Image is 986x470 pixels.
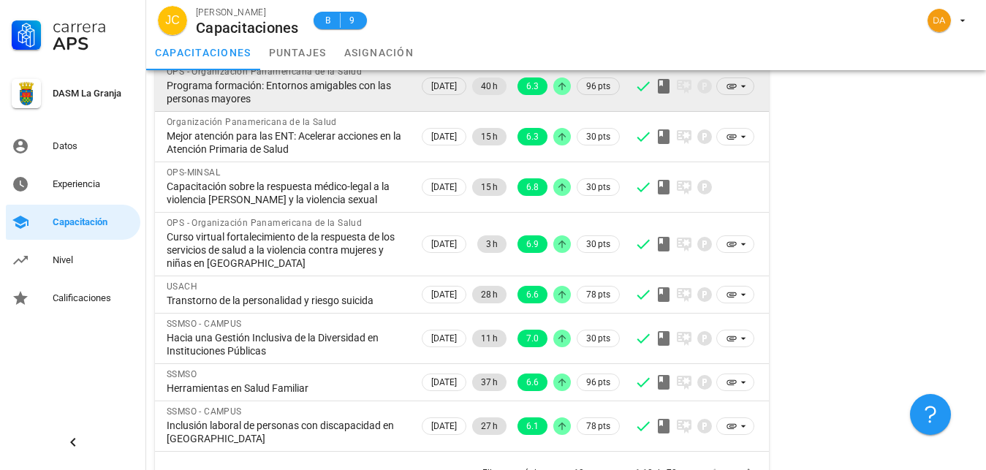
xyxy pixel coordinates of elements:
a: Nivel [6,243,140,278]
span: [DATE] [431,129,457,145]
span: SSMSO - CAMPUS [167,319,242,329]
span: 6.3 [526,77,539,95]
span: JC [165,6,180,35]
div: Nivel [53,254,134,266]
a: Datos [6,129,140,164]
span: 96 pts [586,79,610,94]
div: avatar [158,6,187,35]
div: Capacitaciones [196,20,299,36]
div: Carrera [53,18,134,35]
div: avatar [928,9,951,32]
a: asignación [335,35,423,70]
span: 30 pts [586,129,610,144]
span: [DATE] [431,418,457,434]
span: 3 h [486,235,498,253]
span: 30 pts [586,331,610,346]
span: 27 h [481,417,498,435]
div: DASM La Granja [53,88,134,99]
span: 15 h [481,178,498,196]
a: puntajes [260,35,335,70]
span: [DATE] [431,236,457,252]
span: 6.8 [526,178,539,196]
span: OPS - Organización Panamericana de la Salud [167,67,362,77]
div: Programa formación: Entornos amigables con las personas mayores [167,79,407,105]
a: Capacitación [6,205,140,240]
span: 30 pts [586,237,610,251]
span: 9 [346,13,358,28]
span: 78 pts [586,287,610,302]
span: [DATE] [431,287,457,303]
div: Transtorno de la personalidad y riesgo suicida [167,294,407,307]
span: 6.1 [526,417,539,435]
div: Hacia una Gestión Inclusiva de la Diversidad en Instituciones Públicas [167,331,407,357]
span: OPS - Organización Panamericana de la Salud [167,218,362,228]
a: Experiencia [6,167,140,202]
span: 11 h [481,330,498,347]
span: [DATE] [431,374,457,390]
span: [DATE] [431,78,457,94]
div: Calificaciones [53,292,134,304]
span: 7.0 [526,330,539,347]
div: Mejor atención para las ENT: Acelerar acciones en la Atención Primaria de Salud [167,129,407,156]
span: USACH [167,281,197,292]
div: Datos [53,140,134,152]
div: Experiencia [53,178,134,190]
span: Organización Panamericana de la Salud [167,117,337,127]
span: SSMSO [167,369,197,379]
span: 37 h [481,374,498,391]
span: 6.6 [526,286,539,303]
span: OPS-MINSAL [167,167,220,178]
span: 96 pts [586,375,610,390]
span: 15 h [481,128,498,145]
span: [DATE] [431,179,457,195]
div: Inclusión laboral de personas con discapacidad en [GEOGRAPHIC_DATA] [167,419,407,445]
span: 6.6 [526,374,539,391]
span: 78 pts [586,419,610,433]
div: Curso virtual fortalecimiento de la respuesta de los servicios de salud a la violencia contra muj... [167,230,407,270]
span: 40 h [481,77,498,95]
span: 6.9 [526,235,539,253]
div: Capacitación [53,216,134,228]
div: Herramientas en Salud Familiar [167,382,407,395]
div: [PERSON_NAME] [196,5,299,20]
span: [DATE] [431,330,457,346]
span: B [322,13,334,28]
span: 28 h [481,286,498,303]
span: 30 pts [586,180,610,194]
a: Calificaciones [6,281,140,316]
span: SSMSO - CAMPUS [167,406,242,417]
div: APS [53,35,134,53]
a: capacitaciones [146,35,260,70]
span: 6.3 [526,128,539,145]
div: Capacitación sobre la respuesta médico-legal a la violencia [PERSON_NAME] y la violencia sexual [167,180,407,206]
